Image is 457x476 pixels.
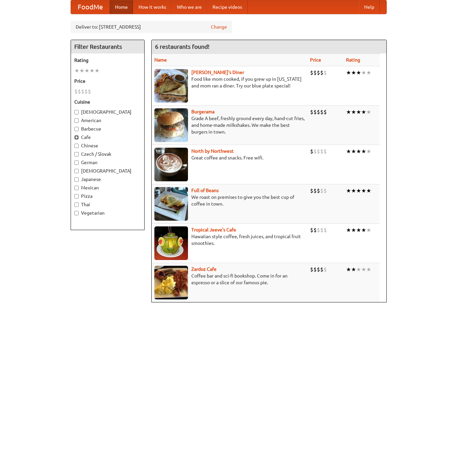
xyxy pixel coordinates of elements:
[191,188,219,193] a: Full of Beans
[74,184,141,191] label: Mexican
[154,76,305,89] p: Food like mom cooked, if you grew up in [US_STATE] and mom ran a diner. Try our blue plate special!
[356,187,361,194] li: ★
[310,226,313,234] li: $
[317,187,320,194] li: $
[207,0,247,14] a: Recipe videos
[74,127,79,131] input: Barbecue
[346,187,351,194] li: ★
[74,177,79,182] input: Japanese
[323,69,327,76] li: $
[74,169,79,173] input: [DEMOGRAPHIC_DATA]
[74,109,141,115] label: [DEMOGRAPHIC_DATA]
[361,266,366,273] li: ★
[361,187,366,194] li: ★
[71,21,232,33] div: Deliver to: [STREET_ADDRESS]
[320,148,323,155] li: $
[172,0,207,14] a: Who we are
[74,144,79,148] input: Chinese
[74,67,79,74] li: ★
[346,108,351,116] li: ★
[74,159,141,166] label: German
[74,152,79,156] input: Czech / Slovak
[361,226,366,234] li: ★
[366,69,371,76] li: ★
[361,148,366,155] li: ★
[89,67,94,74] li: ★
[346,148,351,155] li: ★
[346,266,351,273] li: ★
[74,168,141,174] label: [DEMOGRAPHIC_DATA]
[351,226,356,234] li: ★
[154,226,188,260] img: jeeves.jpg
[74,203,79,207] input: Thai
[191,266,217,272] a: Zardoz Cafe
[191,70,244,75] a: [PERSON_NAME]'s Diner
[74,88,78,95] li: $
[320,69,323,76] li: $
[71,40,144,53] h4: Filter Restaurants
[366,108,371,116] li: ★
[191,109,215,114] a: Burgerama
[74,210,141,216] label: Vegetarian
[320,187,323,194] li: $
[351,108,356,116] li: ★
[74,186,79,190] input: Mexican
[346,69,351,76] li: ★
[320,108,323,116] li: $
[356,266,361,273] li: ★
[313,148,317,155] li: $
[74,78,141,84] h5: Price
[94,67,100,74] li: ★
[317,108,320,116] li: $
[74,142,141,149] label: Chinese
[154,154,305,161] p: Great coffee and snacks. Free wifi.
[320,266,323,273] li: $
[74,151,141,157] label: Czech / Slovak
[313,226,317,234] li: $
[154,187,188,221] img: beans.jpg
[313,108,317,116] li: $
[323,187,327,194] li: $
[74,211,79,215] input: Vegetarian
[74,160,79,165] input: German
[78,88,81,95] li: $
[154,266,188,299] img: zardoz.jpg
[154,194,305,207] p: We roast on premises to give you the best cup of coffee in town.
[356,108,361,116] li: ★
[351,266,356,273] li: ★
[359,0,380,14] a: Help
[191,148,234,154] a: North by Northwest
[74,125,141,132] label: Barbecue
[317,266,320,273] li: $
[74,135,79,140] input: Cafe
[361,69,366,76] li: ★
[88,88,91,95] li: $
[317,148,320,155] li: $
[323,148,327,155] li: $
[366,266,371,273] li: ★
[84,67,89,74] li: ★
[323,108,327,116] li: $
[313,187,317,194] li: $
[74,57,141,64] h5: Rating
[154,57,167,63] a: Name
[154,148,188,181] img: north.jpg
[366,226,371,234] li: ★
[81,88,84,95] li: $
[71,0,110,14] a: FoodMe
[313,266,317,273] li: $
[351,187,356,194] li: ★
[317,226,320,234] li: $
[211,24,227,30] a: Change
[154,108,188,142] img: burgerama.jpg
[351,148,356,155] li: ★
[310,266,313,273] li: $
[154,69,188,103] img: sallys.jpg
[313,69,317,76] li: $
[356,148,361,155] li: ★
[310,108,313,116] li: $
